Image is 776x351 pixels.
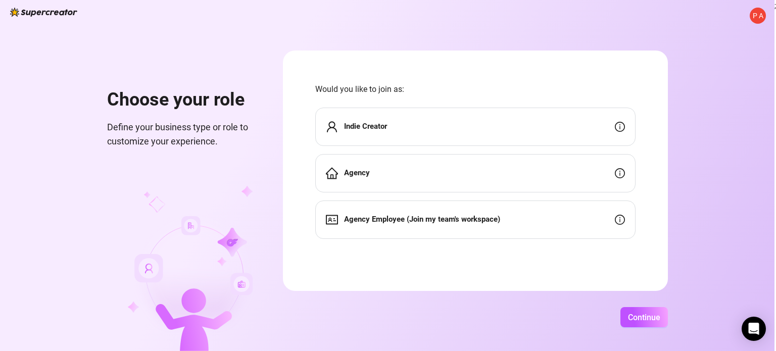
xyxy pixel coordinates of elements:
[326,214,338,226] span: idcard
[107,89,259,111] h1: Choose your role
[344,168,370,177] strong: Agency
[326,121,338,133] span: user
[620,307,668,327] button: Continue
[742,317,766,341] div: Open Intercom Messenger
[753,10,763,21] span: P A
[628,313,660,322] span: Continue
[615,215,625,225] span: info-circle
[10,8,77,17] img: logo
[344,215,500,224] strong: Agency Employee (Join my team's workspace)
[344,122,387,131] strong: Indie Creator
[326,167,338,179] span: home
[315,83,636,95] span: Would you like to join as:
[107,120,259,149] span: Define your business type or role to customize your experience.
[615,168,625,178] span: info-circle
[615,122,625,132] span: info-circle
